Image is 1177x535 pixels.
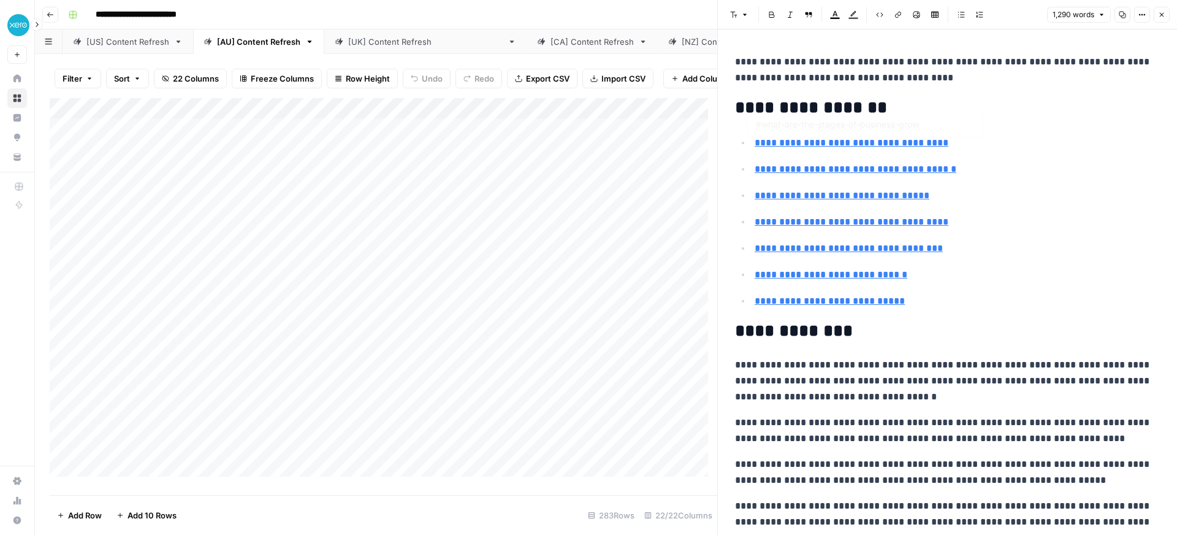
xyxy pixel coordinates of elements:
span: Add 10 Rows [128,509,177,522]
a: Opportunities [7,128,27,147]
button: Help + Support [7,510,27,530]
span: Add Row [68,509,102,522]
span: Add Column [682,72,729,85]
span: 22 Columns [173,72,219,85]
div: [AU] Content Refresh [217,36,300,48]
a: Browse [7,88,27,108]
a: Your Data [7,147,27,167]
button: 22 Columns [154,69,227,88]
div: [US] Content Refresh [86,36,169,48]
span: 1,290 words [1053,9,1094,20]
div: 22/22 Columns [639,506,717,525]
button: Export CSV [507,69,577,88]
a: [[GEOGRAPHIC_DATA]] Content Refresh [324,29,527,54]
a: Settings [7,471,27,491]
span: Import CSV [601,72,646,85]
a: [US] Content Refresh [63,29,193,54]
button: Import CSV [582,69,653,88]
button: Redo [455,69,502,88]
button: 1,290 words [1047,7,1111,23]
span: Undo [422,72,443,85]
span: Redo [474,72,494,85]
button: Undo [403,69,451,88]
span: Sort [114,72,130,85]
button: Add 10 Rows [109,506,184,525]
a: Insights [7,108,27,128]
a: [NZ] Content Refresh [658,29,788,54]
img: XeroOps Logo [7,14,29,36]
button: Workspace: XeroOps [7,10,27,40]
span: Filter [63,72,82,85]
span: Freeze Columns [251,72,314,85]
button: Filter [55,69,101,88]
div: [[GEOGRAPHIC_DATA]] Content Refresh [348,36,503,48]
a: Usage [7,491,27,510]
button: Add Row [50,506,109,525]
span: Row Height [346,72,390,85]
div: 283 Rows [583,506,639,525]
button: Row Height [327,69,398,88]
a: Home [7,69,27,88]
button: Sort [106,69,149,88]
div: [CA] Content Refresh [550,36,634,48]
div: [NZ] Content Refresh [682,36,764,48]
button: Freeze Columns [232,69,322,88]
button: Add Column [663,69,737,88]
span: Export CSV [526,72,569,85]
a: [CA] Content Refresh [527,29,658,54]
a: [AU] Content Refresh [193,29,324,54]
